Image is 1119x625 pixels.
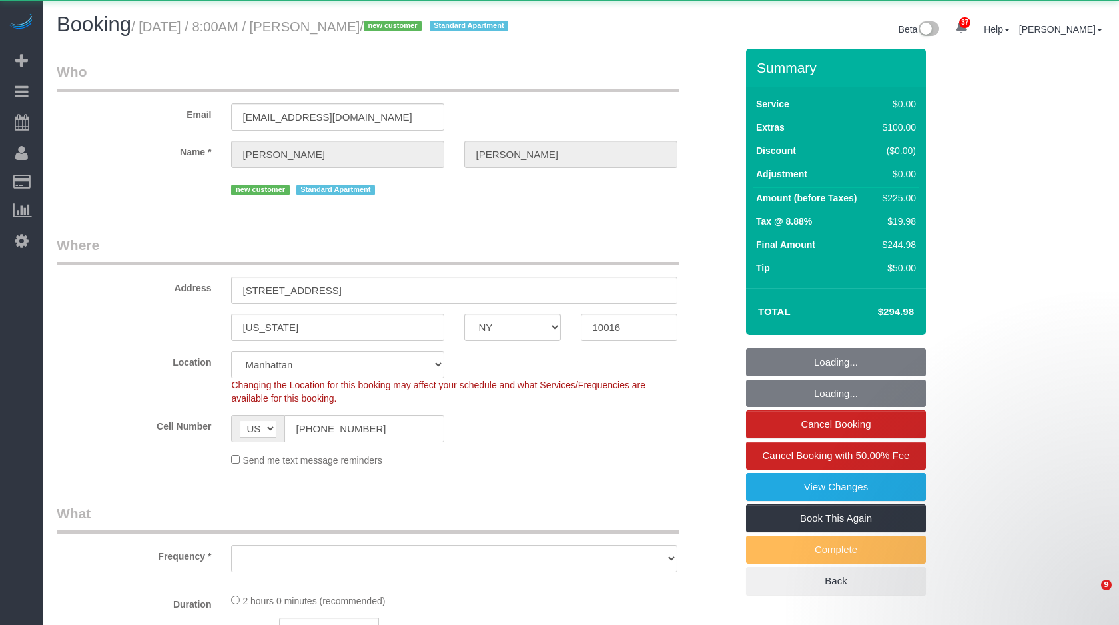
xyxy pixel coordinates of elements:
span: new customer [364,21,422,31]
legend: What [57,504,679,534]
input: Last Name [464,141,677,168]
div: $0.00 [877,167,916,181]
legend: Who [57,62,679,92]
a: Beta [899,24,940,35]
a: Cancel Booking [746,410,926,438]
label: Final Amount [756,238,815,251]
span: Standard Apartment [296,185,376,195]
div: ($0.00) [877,144,916,157]
a: 37 [948,13,974,43]
small: / [DATE] / 8:00AM / [PERSON_NAME] [131,19,512,34]
div: $244.98 [877,238,916,251]
label: Amount (before Taxes) [756,191,857,205]
span: 37 [959,17,970,28]
label: Name * [47,141,221,159]
img: New interface [917,21,939,39]
input: City [231,314,444,341]
span: 2 hours 0 minutes (recommended) [242,596,385,606]
label: Email [47,103,221,121]
span: Send me text message reminders [242,455,382,466]
input: Zip Code [581,314,677,341]
a: View Changes [746,473,926,501]
a: Book This Again [746,504,926,532]
iframe: Intercom live chat [1074,580,1106,612]
label: Address [47,277,221,295]
input: First Name [231,141,444,168]
div: $19.98 [877,215,916,228]
span: Booking [57,13,131,36]
span: Changing the Location for this booking may affect your schedule and what Services/Frequencies are... [231,380,645,404]
label: Tip [756,261,770,275]
label: Location [47,351,221,369]
span: Standard Apartment [430,21,509,31]
label: Cell Number [47,415,221,433]
label: Frequency * [47,545,221,563]
a: Help [984,24,1010,35]
a: Back [746,567,926,595]
legend: Where [57,235,679,265]
label: Service [756,97,789,111]
div: $0.00 [877,97,916,111]
label: Tax @ 8.88% [756,215,812,228]
input: Email [231,103,444,131]
span: / [360,19,512,34]
a: Cancel Booking with 50.00% Fee [746,442,926,470]
img: Automaid Logo [8,13,35,32]
div: $225.00 [877,191,916,205]
label: Extras [756,121,785,134]
div: $50.00 [877,261,916,275]
label: Adjustment [756,167,807,181]
div: $100.00 [877,121,916,134]
span: Cancel Booking with 50.00% Fee [763,450,910,461]
a: [PERSON_NAME] [1019,24,1102,35]
strong: Total [758,306,791,317]
span: 9 [1101,580,1112,590]
h3: Summary [757,60,919,75]
label: Discount [756,144,796,157]
span: new customer [231,185,289,195]
input: Cell Number [284,415,444,442]
h4: $294.98 [838,307,914,318]
label: Duration [47,593,221,611]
